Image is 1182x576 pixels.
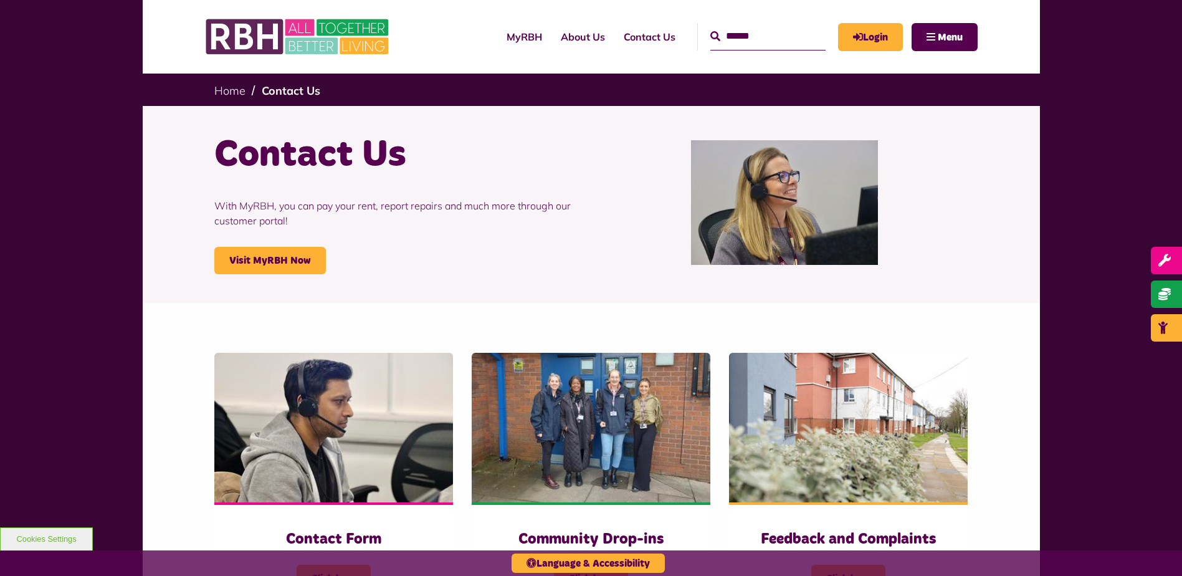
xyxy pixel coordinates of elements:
[262,84,320,98] a: Contact Us
[214,247,326,274] a: Visit MyRBH Now
[214,131,582,180] h1: Contact Us
[214,84,245,98] a: Home
[512,554,665,573] button: Language & Accessibility
[214,180,582,247] p: With MyRBH, you can pay your rent, report repairs and much more through our customer portal!
[239,530,428,549] h3: Contact Form
[912,23,978,51] button: Navigation
[754,530,943,549] h3: Feedback and Complaints
[497,20,551,54] a: MyRBH
[938,32,963,42] span: Menu
[729,353,968,502] img: SAZMEDIA RBH 22FEB24 97
[205,12,392,61] img: RBH
[838,23,903,51] a: MyRBH
[1126,520,1182,576] iframe: Netcall Web Assistant for live chat
[472,353,710,502] img: Heywood Drop In 2024
[214,353,453,502] img: Contact Centre February 2024 (4)
[614,20,685,54] a: Contact Us
[691,140,878,265] img: Contact Centre February 2024 (1)
[497,530,685,549] h3: Community Drop-ins
[551,20,614,54] a: About Us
